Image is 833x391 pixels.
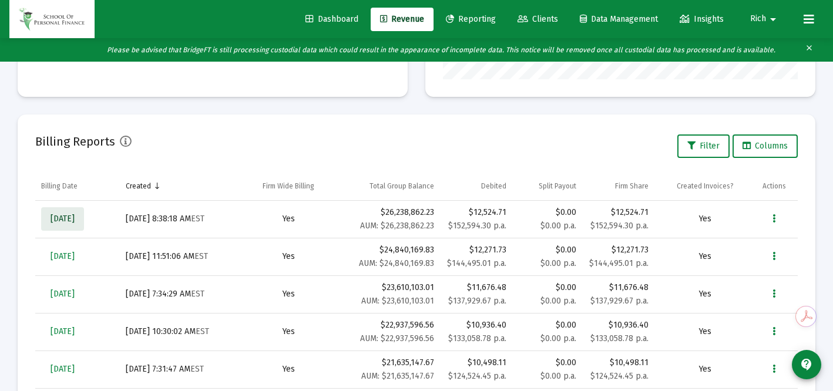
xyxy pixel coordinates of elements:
td: Column Actions [757,172,798,200]
div: $11,676.48 [446,282,506,294]
div: $10,936.40 [588,319,649,331]
td: Column Total Group Balance [338,172,440,200]
small: $0.00 p.a. [540,296,576,306]
small: $144,495.01 p.a. [589,258,649,268]
button: Rich [736,7,794,31]
div: $23,610,103.01 [344,282,434,307]
mat-icon: arrow_drop_down [766,8,780,31]
div: $0.00 [518,282,576,307]
div: $12,271.73 [446,244,506,256]
div: Yes [660,213,750,225]
td: Column Firm Wide Billing [239,172,338,200]
small: AUM: $26,238,862.23 [360,221,434,231]
small: $0.00 p.a. [540,333,576,343]
div: $12,524.71 [588,207,649,218]
span: Filter [687,141,720,151]
td: Column Created [120,172,239,200]
small: $133,058.78 p.a. [448,333,506,343]
small: AUM: $24,840,169.83 [359,258,434,268]
div: Yes [660,251,750,262]
span: Columns [743,141,788,151]
small: $133,058.78 p.a. [590,333,649,343]
div: $12,271.73 [588,244,649,256]
div: Yes [244,326,332,338]
span: Rich [750,14,766,24]
a: [DATE] [41,207,84,231]
div: $24,840,169.83 [344,244,434,269]
div: Yes [244,251,332,262]
small: EST [191,289,204,299]
div: [DATE] 7:31:47 AM [126,363,233,375]
span: Dashboard [305,14,358,24]
span: Data Management [580,14,658,24]
small: AUM: $21,635,147.67 [361,371,434,381]
button: Filter [677,134,730,158]
small: $137,929.67 p.a. [590,296,649,306]
div: Created Invoices? [677,181,734,191]
small: AUM: $23,610,103.01 [361,296,434,306]
h2: Billing Reports [35,132,115,151]
small: EST [194,251,208,261]
span: [DATE] [51,364,75,374]
small: $144,495.01 p.a. [447,258,506,268]
small: $124,524.45 p.a. [448,371,506,381]
span: [DATE] [51,214,75,224]
div: $0.00 [518,319,576,345]
div: [DATE] 10:30:02 AM [126,326,233,338]
small: $152,594.30 p.a. [590,221,649,231]
div: Split Payout [539,181,576,191]
span: Revenue [380,14,424,24]
a: [DATE] [41,245,84,268]
div: [DATE] 11:51:06 AM [126,251,233,262]
td: Column Debited [440,172,512,200]
div: $12,524.71 [446,207,506,218]
div: Actions [763,181,786,191]
a: Reporting [436,8,505,31]
div: Yes [244,363,332,375]
a: [DATE] [41,358,84,381]
div: [DATE] 8:38:18 AM [126,213,233,225]
div: Total Group Balance [370,181,434,191]
div: $26,238,862.23 [344,207,434,232]
span: Reporting [446,14,496,24]
div: Yes [244,288,332,300]
a: Revenue [371,8,434,31]
div: Firm Wide Billing [263,181,314,191]
small: EST [191,214,204,224]
div: $0.00 [518,207,576,232]
a: Insights [670,8,733,31]
div: $0.00 [518,244,576,269]
mat-icon: clear [805,41,814,59]
mat-icon: contact_support [800,358,814,372]
div: $0.00 [518,357,576,382]
div: Firm Share [615,181,649,191]
a: Dashboard [296,8,368,31]
td: Column Firm Share [582,172,654,200]
td: Column Billing Date [35,172,120,200]
div: Yes [244,213,332,225]
small: $0.00 p.a. [540,371,576,381]
div: Billing Date [41,181,78,191]
small: EST [196,326,209,336]
div: [DATE] 7:34:29 AM [126,288,233,300]
span: [DATE] [51,326,75,336]
small: $124,524.45 p.a. [590,371,649,381]
small: $137,929.67 p.a. [448,296,506,306]
small: AUM: $22,937,596.56 [360,333,434,343]
div: Yes [660,288,750,300]
div: Yes [660,363,750,375]
small: $152,594.30 p.a. [448,221,506,231]
a: [DATE] [41,320,84,343]
span: Insights [680,14,724,24]
span: [DATE] [51,289,75,299]
td: Column Split Payout [512,172,582,200]
div: $21,635,147.67 [344,357,434,382]
small: EST [190,364,204,374]
td: Column Created Invoices? [654,172,756,200]
small: $0.00 p.a. [540,258,576,268]
div: $10,498.11 [446,357,506,369]
div: Debited [481,181,506,191]
div: $11,676.48 [588,282,649,294]
button: Columns [733,134,798,158]
div: $10,936.40 [446,319,506,331]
